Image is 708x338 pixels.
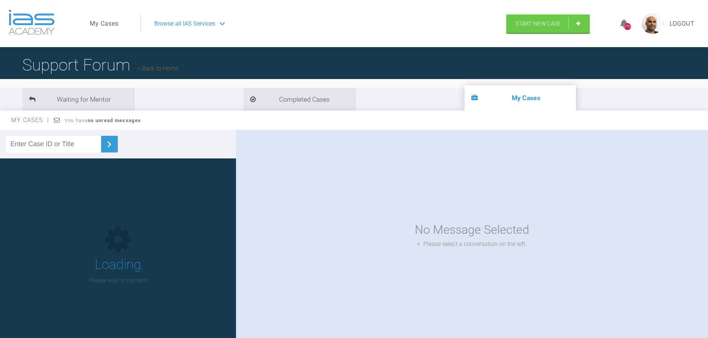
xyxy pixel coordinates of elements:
[88,118,141,123] strong: no unread messages
[138,65,178,72] a: Back to Home
[154,19,215,29] span: Browse all IAS Services
[506,14,590,33] a: Start New Case
[90,19,119,29] a: My Cases
[103,138,115,150] img: chevronRight.28bd32b0.svg
[65,118,141,123] span: You have
[11,117,49,124] span: My Cases
[670,19,695,29] a: Logout
[415,220,529,239] div: No Message Selected
[624,23,631,30] div: 2793
[22,88,134,111] li: Waiting for Mentor
[9,10,55,35] img: logo-light.3e3ef733.png
[417,239,527,249] div: Please select a conversation on the left.
[95,254,141,276] h1: Loading
[641,13,664,34] img: profile.png
[243,88,355,111] li: Completed Cases
[515,20,561,27] span: Start New Case
[6,136,101,152] input: Enter Case ID or Title
[22,52,178,78] h1: Support Forum
[465,85,576,111] li: My Cases
[89,276,147,285] p: Please wait a moment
